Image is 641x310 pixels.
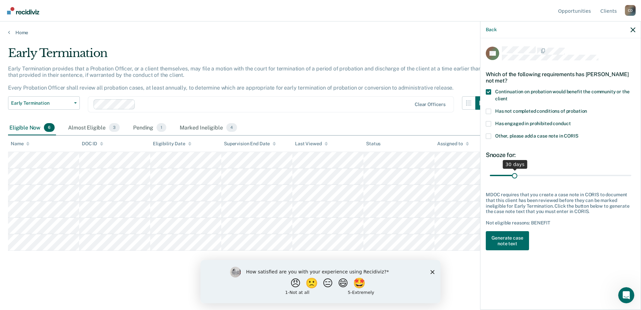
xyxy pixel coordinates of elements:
[486,192,635,214] div: MDOC requires that you create a case note in CORIS to document that this client has been reviewed...
[200,260,441,303] iframe: Survey by Kim from Recidiviz
[132,120,168,135] div: Pending
[44,123,55,132] span: 6
[109,123,120,132] span: 3
[8,46,489,65] div: Early Termination
[8,120,56,135] div: Eligible Now
[82,141,103,147] div: DOC ID
[503,160,527,169] div: 30 days
[11,100,71,106] span: Early Termination
[618,287,634,303] iframe: Intercom live chat
[226,123,237,132] span: 4
[11,141,30,147] div: Name
[625,5,636,16] div: C D
[224,141,276,147] div: Supervision End Date
[67,120,121,135] div: Almost Eligible
[495,89,630,101] span: Continuation on probation would benefit the community or the client
[437,141,469,147] div: Assigned to
[178,120,238,135] div: Marked Ineligible
[153,141,191,147] div: Eligibility Date
[8,65,481,91] p: Early Termination provides that a Probation Officer, or a client themselves, may file a motion wi...
[415,102,446,107] div: Clear officers
[625,5,636,16] button: Profile dropdown button
[495,133,578,139] span: Other, please add a case note in CORIS
[295,141,328,147] div: Last Viewed
[157,123,166,132] span: 1
[495,121,571,126] span: Has engaged in prohibited conduct
[486,151,635,159] div: Snooze for:
[486,231,529,251] button: Generate case note text
[486,27,497,33] button: Back
[366,141,381,147] div: Status
[486,66,635,89] div: Which of the following requirements has [PERSON_NAME] not met?
[8,30,633,36] a: Home
[486,220,635,226] div: Not eligible reasons: BENEFIT
[495,108,587,114] span: Has not completed conditions of probation
[7,7,39,14] img: Recidiviz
